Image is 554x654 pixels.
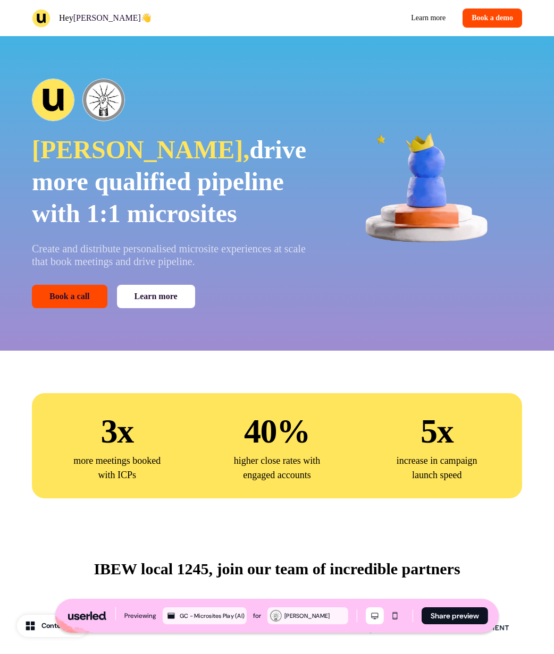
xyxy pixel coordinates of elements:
p: Hey 👋 [59,12,152,24]
button: Desktop mode [366,607,384,624]
a: Learn more [402,9,454,28]
button: Book a demo [463,9,522,28]
div: Previewing [124,610,156,621]
p: IBEW local 1245, join our team of incredible partners [94,557,460,581]
button: Book a call [32,285,107,308]
p: 40% [244,409,310,454]
p: 3x [101,409,133,454]
p: drive more qualified pipeline with 1:1 microsites [32,134,306,230]
p: Create and distribute personalised microsite experiences at scale that book meetings and drive pi... [32,242,306,268]
span: [PERSON_NAME], [32,135,249,164]
button: Share preview [422,607,488,624]
div: GC - Microsites Play (AI) [180,611,245,621]
div: [PERSON_NAME] [284,611,346,621]
button: Content Hub [17,615,89,637]
div: for [253,610,261,621]
button: Mobile mode [386,607,404,624]
p: increase in campaign launch speed [384,454,490,482]
a: Learn more [117,285,195,308]
p: more meetings booked with ICPs [64,454,170,482]
span: [PERSON_NAME] [73,13,141,22]
div: Content Hub [41,621,82,631]
p: higher close rates with engaged accounts [224,454,330,482]
p: 5x [421,409,453,454]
